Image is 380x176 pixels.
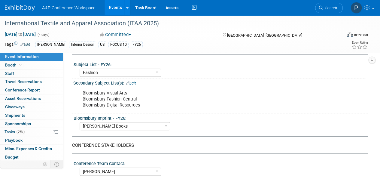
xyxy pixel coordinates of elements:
[0,120,63,128] a: Sponsorships
[0,103,63,111] a: Giveaways
[74,159,365,167] div: Conference Team Contact:
[0,136,63,144] a: Playbook
[78,87,310,111] div: Bloomsbury Visual Arts Bloomsbury Fashion Central Bloomsbury Digital Resources
[5,146,52,151] span: Misc. Expenses & Credits
[0,53,63,61] a: Event Information
[315,3,343,13] a: Search
[17,130,25,134] span: 27%
[74,60,365,68] div: Subject List - FY26:
[5,5,35,11] img: ExhibitDay
[73,79,368,86] div: Secondary Subject List(s):
[51,160,63,168] td: Toggle Event Tabs
[354,32,368,37] div: In-Person
[5,71,14,76] span: Staff
[17,32,23,37] span: to
[0,94,63,103] a: Asset Reservations
[5,79,42,84] span: Travel Reservations
[0,145,63,153] a: Misc. Expenses & Credits
[5,96,41,101] span: Asset Reservations
[108,42,129,48] div: FOCUS 10
[323,6,337,10] span: Search
[0,128,63,136] a: Tasks27%
[3,18,337,29] div: International Textile and Apparel Association (ITAA 2025)
[19,63,22,66] i: Booth reservation complete
[0,86,63,94] a: Conference Report
[35,42,67,48] div: [PERSON_NAME]
[5,113,25,118] span: Shipments
[5,32,36,37] span: [DATE] [DATE]
[40,160,51,168] td: Personalize Event Tab Strip
[347,32,353,37] img: Format-Inperson.png
[5,129,25,134] span: Tasks
[0,153,63,161] a: Budget
[0,69,63,78] a: Staff
[0,111,63,119] a: Shipments
[5,104,25,109] span: Giveaways
[315,31,368,40] div: Event Format
[5,54,39,59] span: Event Information
[69,42,96,48] div: Interior Design
[351,41,368,44] div: Event Rating
[98,32,133,38] button: Committed
[74,114,365,121] div: Bloomsbury Imprint - FY26:
[0,61,63,69] a: Booth
[227,33,302,38] span: [GEOGRAPHIC_DATA], [GEOGRAPHIC_DATA]
[5,41,30,48] td: Tags
[126,81,136,85] a: Edit
[5,155,19,159] span: Budget
[131,42,143,48] div: FY26
[5,121,31,126] span: Sponsorships
[5,88,40,92] span: Conference Report
[351,2,362,14] img: Paige Papandrea
[5,138,23,143] span: Playbook
[72,142,363,149] div: CONFERENCE STAKEHOLDERS
[0,78,63,86] a: Travel Reservations
[5,63,23,67] span: Booth
[98,42,106,48] div: US
[20,42,30,47] a: Edit
[42,5,96,10] span: A&P Conference Workspace
[37,33,50,37] span: (4 days)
